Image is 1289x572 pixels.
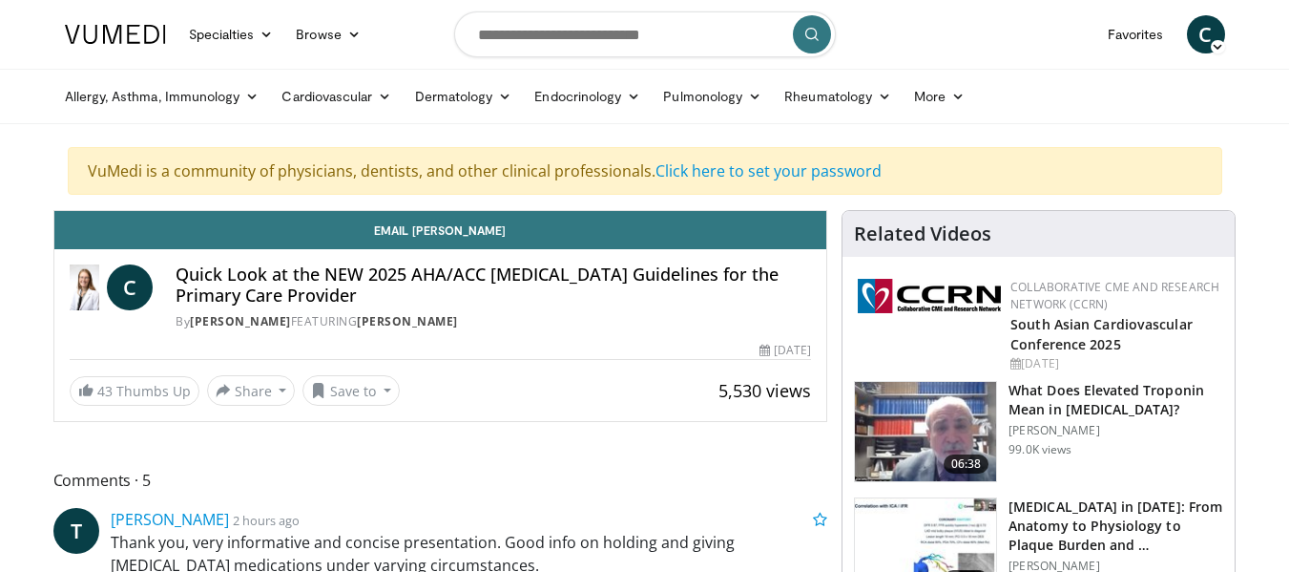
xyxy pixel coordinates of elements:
h3: [MEDICAL_DATA] in [DATE]: From Anatomy to Physiology to Plaque Burden and … [1008,498,1223,555]
img: 98daf78a-1d22-4ebe-927e-10afe95ffd94.150x105_q85_crop-smart_upscale.jpg [855,382,996,481]
button: Save to [302,375,400,406]
a: Pulmonology [652,77,773,116]
a: Favorites [1096,15,1175,53]
a: [PERSON_NAME] [190,313,291,329]
span: 5,530 views [718,379,811,402]
div: [DATE] [1010,355,1219,372]
a: T [53,508,99,554]
div: [DATE] [759,342,811,359]
a: 06:38 What Does Elevated Troponin Mean in [MEDICAL_DATA]? [PERSON_NAME] 99.0K views [854,381,1223,482]
div: By FEATURING [176,313,811,330]
a: C [107,265,153,310]
a: 43 Thumbs Up [70,376,199,406]
a: Specialties [177,15,285,53]
a: Cardiovascular [270,77,403,116]
a: Browse [284,15,372,53]
h3: What Does Elevated Troponin Mean in [MEDICAL_DATA]? [1008,381,1223,419]
a: C [1187,15,1225,53]
a: More [903,77,976,116]
h4: Related Videos [854,222,991,245]
span: Comments 5 [53,468,828,493]
a: Click here to set your password [655,160,882,181]
button: Share [207,375,296,406]
a: Email [PERSON_NAME] [54,211,827,249]
span: 06:38 [944,455,989,474]
img: a04ee3ba-8487-4636-b0fb-5e8d268f3737.png.150x105_q85_autocrop_double_scale_upscale_version-0.2.png [858,279,1001,313]
p: [PERSON_NAME] [1008,423,1223,438]
small: 2 hours ago [233,512,300,529]
a: South Asian Cardiovascular Conference 2025 [1010,315,1193,353]
a: Allergy, Asthma, Immunology [53,77,271,116]
span: 43 [97,382,113,400]
h4: Quick Look at the NEW 2025 AHA/ACC [MEDICAL_DATA] Guidelines for the Primary Care Provider [176,265,811,306]
p: 99.0K views [1008,442,1071,457]
a: Dermatology [404,77,524,116]
input: Search topics, interventions [454,11,836,57]
img: Dr. Catherine P. Benziger [70,265,100,310]
img: VuMedi Logo [65,25,166,44]
a: Endocrinology [523,77,652,116]
a: Rheumatology [773,77,903,116]
div: VuMedi is a community of physicians, dentists, and other clinical professionals. [68,147,1222,195]
a: Collaborative CME and Research Network (CCRN) [1010,279,1219,312]
a: [PERSON_NAME] [357,313,458,329]
a: [PERSON_NAME] [111,509,229,530]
